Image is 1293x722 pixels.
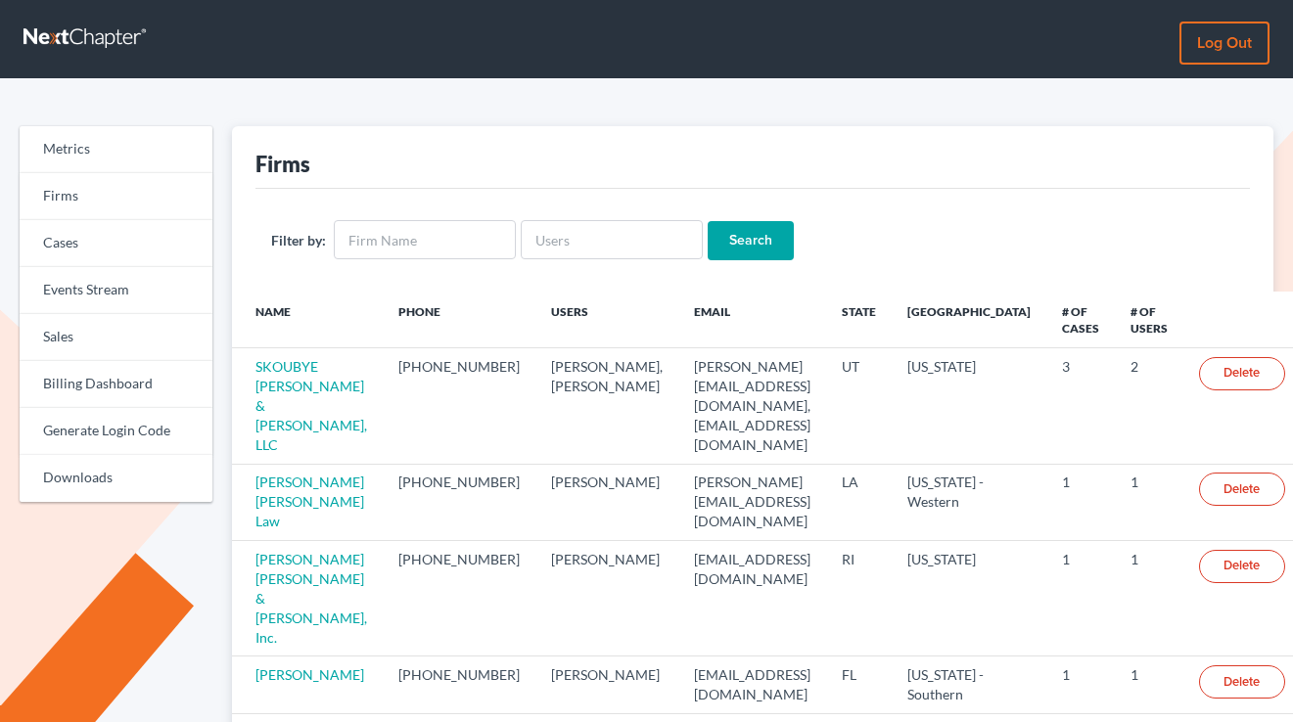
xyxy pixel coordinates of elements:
[892,541,1046,656] td: [US_STATE]
[678,348,826,464] td: [PERSON_NAME][EMAIL_ADDRESS][DOMAIN_NAME], [EMAIL_ADDRESS][DOMAIN_NAME]
[892,656,1046,713] td: [US_STATE] - Southern
[20,267,212,314] a: Events Stream
[1046,656,1115,713] td: 1
[20,220,212,267] a: Cases
[892,348,1046,464] td: [US_STATE]
[255,150,310,178] div: Firms
[1046,348,1115,464] td: 3
[892,464,1046,540] td: [US_STATE] - Western
[678,541,826,656] td: [EMAIL_ADDRESS][DOMAIN_NAME]
[535,656,678,713] td: [PERSON_NAME]
[1199,550,1285,583] a: Delete
[826,348,892,464] td: UT
[383,656,535,713] td: [PHONE_NUMBER]
[826,656,892,713] td: FL
[892,292,1046,348] th: [GEOGRAPHIC_DATA]
[383,464,535,540] td: [PHONE_NUMBER]
[255,358,367,453] a: SKOUBYE [PERSON_NAME] & [PERSON_NAME], LLC
[678,292,826,348] th: Email
[535,292,678,348] th: Users
[20,126,212,173] a: Metrics
[678,464,826,540] td: [PERSON_NAME][EMAIL_ADDRESS][DOMAIN_NAME]
[535,541,678,656] td: [PERSON_NAME]
[20,173,212,220] a: Firms
[826,541,892,656] td: RI
[1115,348,1183,464] td: 2
[1115,292,1183,348] th: # of Users
[521,220,703,259] input: Users
[1199,665,1285,699] a: Delete
[1179,22,1270,65] a: Log out
[383,541,535,656] td: [PHONE_NUMBER]
[383,292,535,348] th: Phone
[271,230,326,250] label: Filter by:
[826,292,892,348] th: State
[1046,464,1115,540] td: 1
[826,464,892,540] td: LA
[708,221,794,260] input: Search
[20,361,212,408] a: Billing Dashboard
[334,220,516,259] input: Firm Name
[1115,464,1183,540] td: 1
[1115,656,1183,713] td: 1
[255,551,367,646] a: [PERSON_NAME] [PERSON_NAME] & [PERSON_NAME], Inc.
[1199,473,1285,506] a: Delete
[678,656,826,713] td: [EMAIL_ADDRESS][DOMAIN_NAME]
[1115,541,1183,656] td: 1
[1046,541,1115,656] td: 1
[1046,292,1115,348] th: # of Cases
[383,348,535,464] td: [PHONE_NUMBER]
[20,314,212,361] a: Sales
[20,408,212,455] a: Generate Login Code
[535,348,678,464] td: [PERSON_NAME], [PERSON_NAME]
[255,666,364,683] a: [PERSON_NAME]
[232,292,383,348] th: Name
[255,474,364,529] a: [PERSON_NAME] [PERSON_NAME] Law
[20,455,212,502] a: Downloads
[535,464,678,540] td: [PERSON_NAME]
[1199,357,1285,390] a: Delete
